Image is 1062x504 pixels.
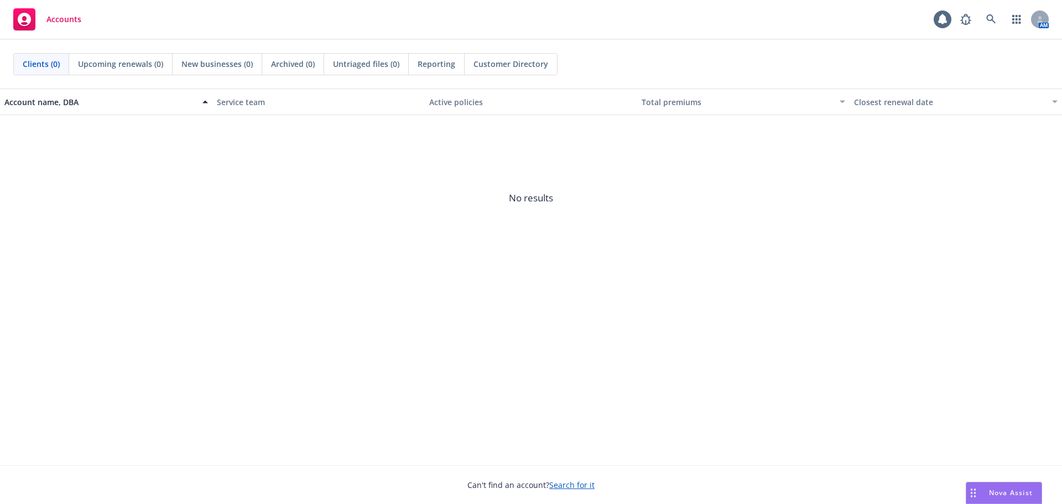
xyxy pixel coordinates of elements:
span: Accounts [46,15,81,24]
div: Drag to move [966,482,980,503]
span: Untriaged files (0) [333,58,399,70]
button: Closest renewal date [850,89,1062,115]
span: Customer Directory [473,58,548,70]
span: Archived (0) [271,58,315,70]
div: Account name, DBA [4,96,196,108]
button: Nova Assist [966,482,1042,504]
div: Closest renewal date [854,96,1045,108]
span: Upcoming renewals (0) [78,58,163,70]
span: Reporting [418,58,455,70]
a: Report a Bug [955,8,977,30]
button: Total premiums [637,89,850,115]
a: Search for it [549,480,595,490]
button: Service team [212,89,425,115]
span: Clients (0) [23,58,60,70]
a: Search [980,8,1002,30]
a: Switch app [1006,8,1028,30]
span: Nova Assist [989,488,1033,497]
div: Active policies [429,96,633,108]
span: New businesses (0) [181,58,253,70]
button: Active policies [425,89,637,115]
span: Can't find an account? [467,479,595,491]
div: Service team [217,96,420,108]
a: Accounts [9,4,86,35]
div: Total premiums [642,96,833,108]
